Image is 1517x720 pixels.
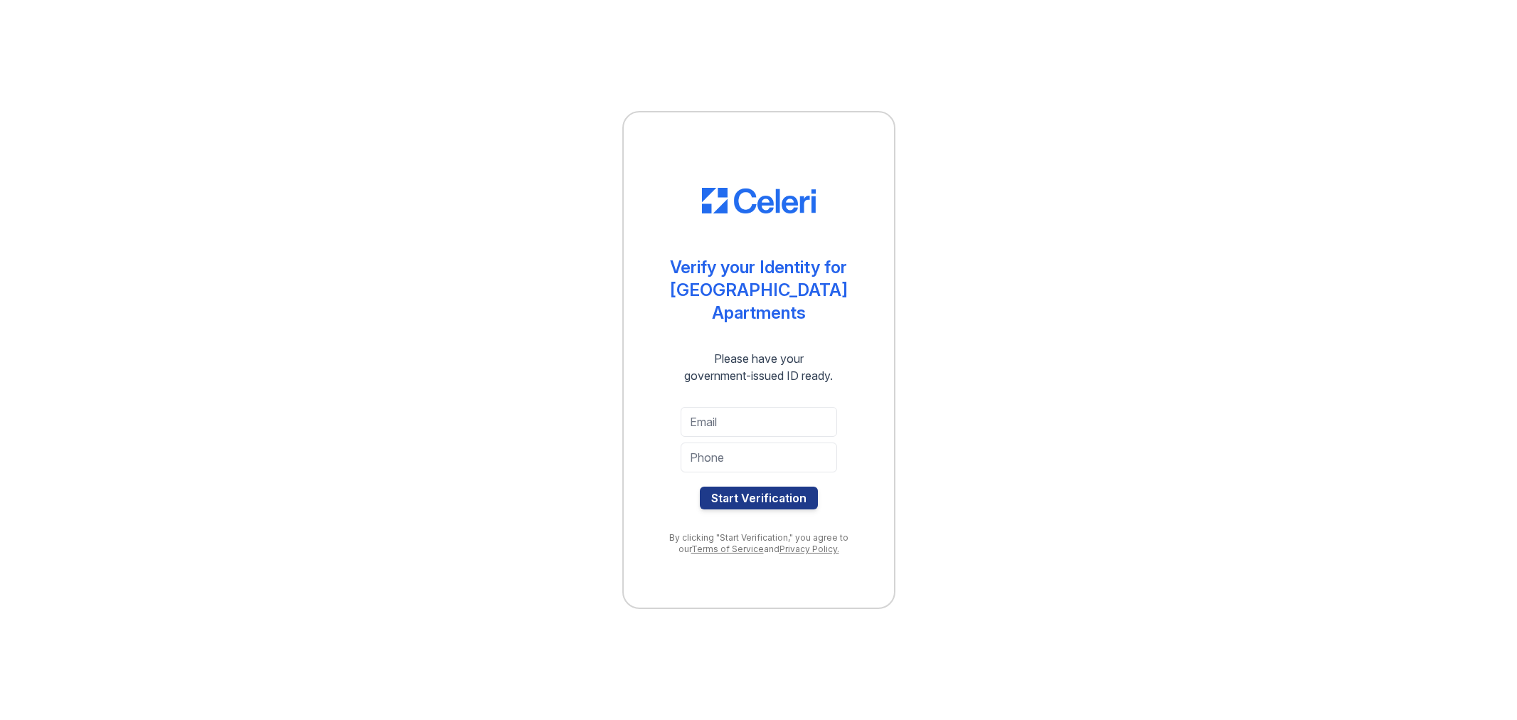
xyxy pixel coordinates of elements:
div: Please have your government-issued ID ready. [659,350,858,384]
input: Phone [681,443,837,472]
input: Email [681,407,837,437]
div: By clicking "Start Verification," you agree to our and [652,532,866,555]
div: Verify your Identity for [GEOGRAPHIC_DATA] Apartments [652,256,866,324]
button: Start Verification [700,487,818,509]
a: Privacy Policy. [779,544,839,554]
a: Terms of Service [691,544,764,554]
img: CE_Logo_Blue-a8612792a0a2168367f1c8372b55b34899dd931a85d93a1a3d3e32e68fde9ad4.png [702,188,816,213]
